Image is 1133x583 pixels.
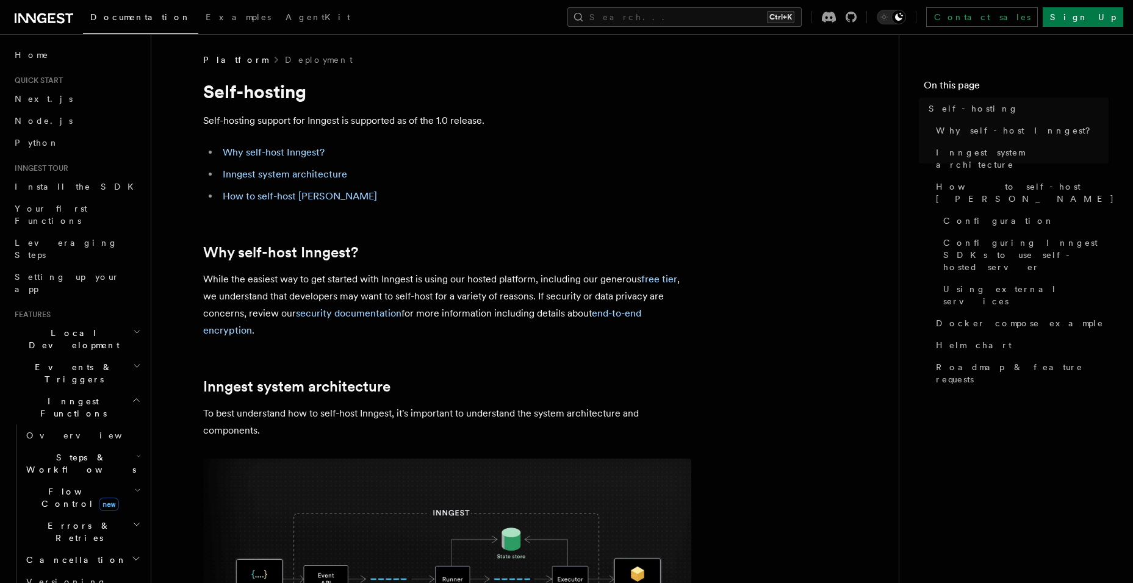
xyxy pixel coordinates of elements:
[924,78,1109,98] h4: On this page
[278,4,358,33] a: AgentKit
[223,190,377,202] a: How to self-host [PERSON_NAME]
[926,7,1038,27] a: Contact sales
[10,88,143,110] a: Next.js
[15,182,141,191] span: Install the SDK
[10,176,143,198] a: Install the SDK
[10,76,63,85] span: Quick start
[203,244,358,261] a: Why self-host Inngest?
[936,181,1115,205] span: How to self-host [PERSON_NAME]
[10,361,133,385] span: Events & Triggers
[99,498,119,511] span: new
[206,12,271,22] span: Examples
[21,554,127,566] span: Cancellation
[877,10,906,24] button: Toggle dark mode
[1043,7,1123,27] a: Sign Up
[943,283,1109,307] span: Using external services
[21,520,132,544] span: Errors & Retries
[938,278,1109,312] a: Using external services
[21,446,143,481] button: Steps & Workflows
[203,80,691,102] h1: Self-hosting
[936,317,1104,329] span: Docker compose example
[21,485,134,510] span: Flow Control
[223,168,347,180] a: Inngest system architecture
[223,146,325,158] a: Why self-host Inngest?
[21,424,143,446] a: Overview
[931,141,1109,176] a: Inngest system architecture
[938,232,1109,278] a: Configuring Inngest SDKs to use self-hosted server
[90,12,191,22] span: Documentation
[10,322,143,356] button: Local Development
[936,124,1099,137] span: Why self-host Inngest?
[931,334,1109,356] a: Helm chart
[936,361,1109,385] span: Roadmap & feature requests
[931,176,1109,210] a: How to self-host [PERSON_NAME]
[10,132,143,154] a: Python
[10,390,143,424] button: Inngest Functions
[15,138,59,148] span: Python
[924,98,1109,120] a: Self-hosting
[10,327,133,351] span: Local Development
[15,94,73,104] span: Next.js
[203,54,268,66] span: Platform
[203,378,390,395] a: Inngest system architecture
[931,312,1109,334] a: Docker compose example
[203,405,691,439] p: To best understand how to self-host Inngest, it's important to understand the system architecture...
[10,310,51,320] span: Features
[203,112,691,129] p: Self-hosting support for Inngest is supported as of the 1.0 release.
[15,238,118,260] span: Leveraging Steps
[943,237,1109,273] span: Configuring Inngest SDKs to use self-hosted server
[936,146,1109,171] span: Inngest system architecture
[21,481,143,515] button: Flow Controlnew
[10,395,132,420] span: Inngest Functions
[198,4,278,33] a: Examples
[767,11,794,23] kbd: Ctrl+K
[943,215,1054,227] span: Configuration
[929,102,1018,115] span: Self-hosting
[21,515,143,549] button: Errors & Retries
[10,110,143,132] a: Node.js
[10,44,143,66] a: Home
[15,116,73,126] span: Node.js
[10,266,143,300] a: Setting up your app
[936,339,1012,351] span: Helm chart
[203,271,691,339] p: While the easiest way to get started with Inngest is using our hosted platform, including our gen...
[296,307,401,319] a: security documentation
[641,273,677,285] a: free tier
[10,163,68,173] span: Inngest tour
[10,198,143,232] a: Your first Functions
[10,356,143,390] button: Events & Triggers
[931,356,1109,390] a: Roadmap & feature requests
[21,451,136,476] span: Steps & Workflows
[15,204,87,226] span: Your first Functions
[26,431,152,440] span: Overview
[285,54,353,66] a: Deployment
[10,232,143,266] a: Leveraging Steps
[931,120,1109,141] a: Why self-host Inngest?
[15,272,120,294] span: Setting up your app
[21,549,143,571] button: Cancellation
[286,12,350,22] span: AgentKit
[15,49,49,61] span: Home
[83,4,198,34] a: Documentation
[938,210,1109,232] a: Configuration
[567,7,802,27] button: Search...Ctrl+K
